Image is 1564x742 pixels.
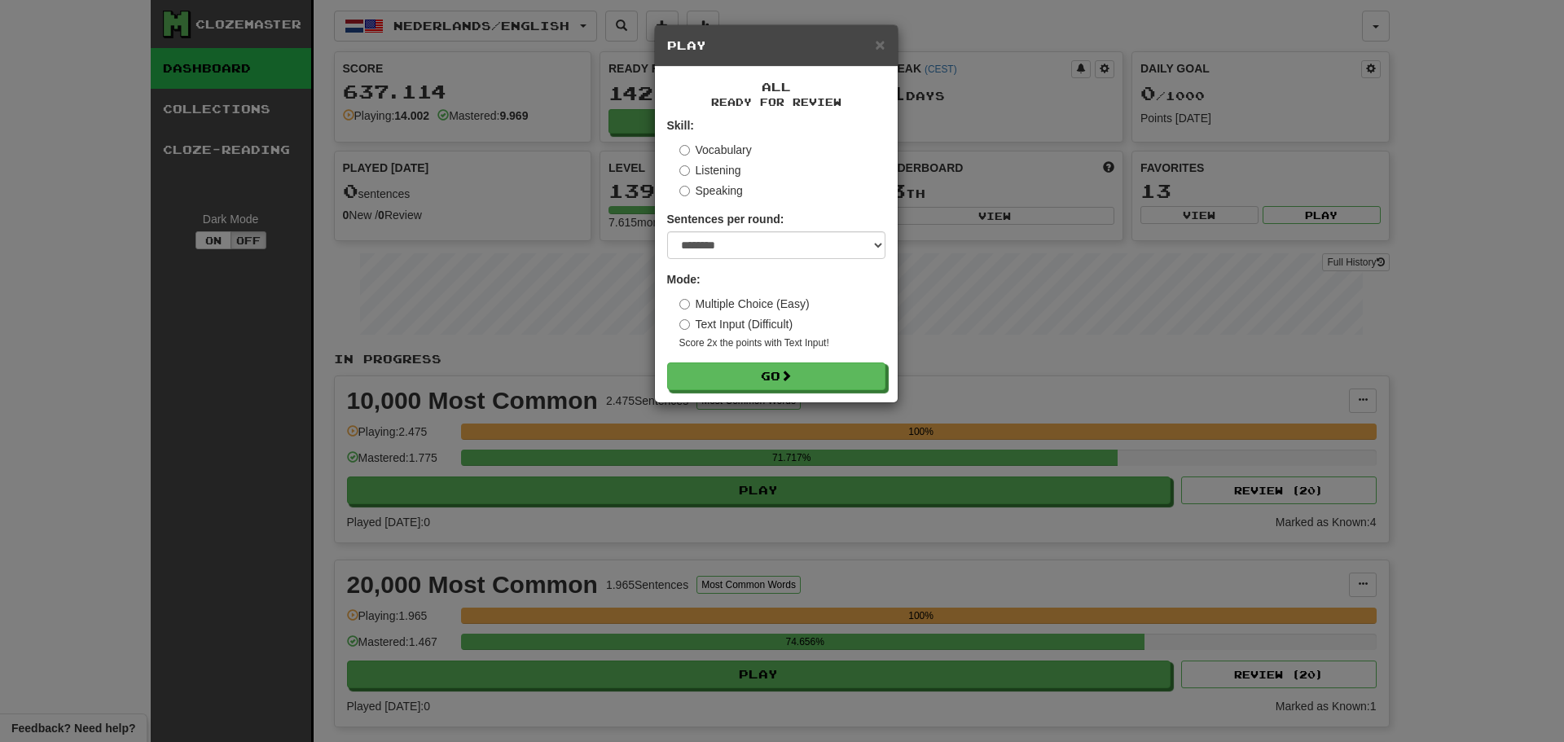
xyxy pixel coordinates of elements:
[679,186,690,196] input: Speaking
[679,162,741,178] label: Listening
[679,316,793,332] label: Text Input (Difficult)
[679,142,752,158] label: Vocabulary
[679,299,690,310] input: Multiple Choice (Easy)
[679,182,743,199] label: Speaking
[667,37,885,54] h5: Play
[679,319,690,330] input: Text Input (Difficult)
[875,36,885,53] button: Close
[679,165,690,176] input: Listening
[679,296,810,312] label: Multiple Choice (Easy)
[762,80,791,94] span: All
[679,145,690,156] input: Vocabulary
[679,336,885,350] small: Score 2x the points with Text Input !
[667,273,701,286] strong: Mode:
[667,211,784,227] label: Sentences per round:
[667,119,694,132] strong: Skill:
[875,35,885,54] span: ×
[667,362,885,390] button: Go
[667,95,885,109] small: Ready for Review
